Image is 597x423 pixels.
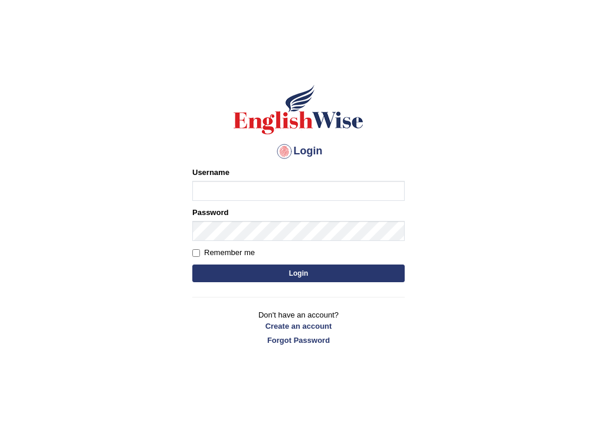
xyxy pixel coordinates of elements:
[192,335,405,346] a: Forgot Password
[231,83,366,136] img: Logo of English Wise sign in for intelligent practice with AI
[192,142,405,161] h4: Login
[192,320,405,332] a: Create an account
[192,309,405,346] p: Don't have an account?
[192,207,228,218] label: Password
[192,249,200,257] input: Remember me
[192,265,405,282] button: Login
[192,247,255,259] label: Remember me
[192,167,229,178] label: Username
